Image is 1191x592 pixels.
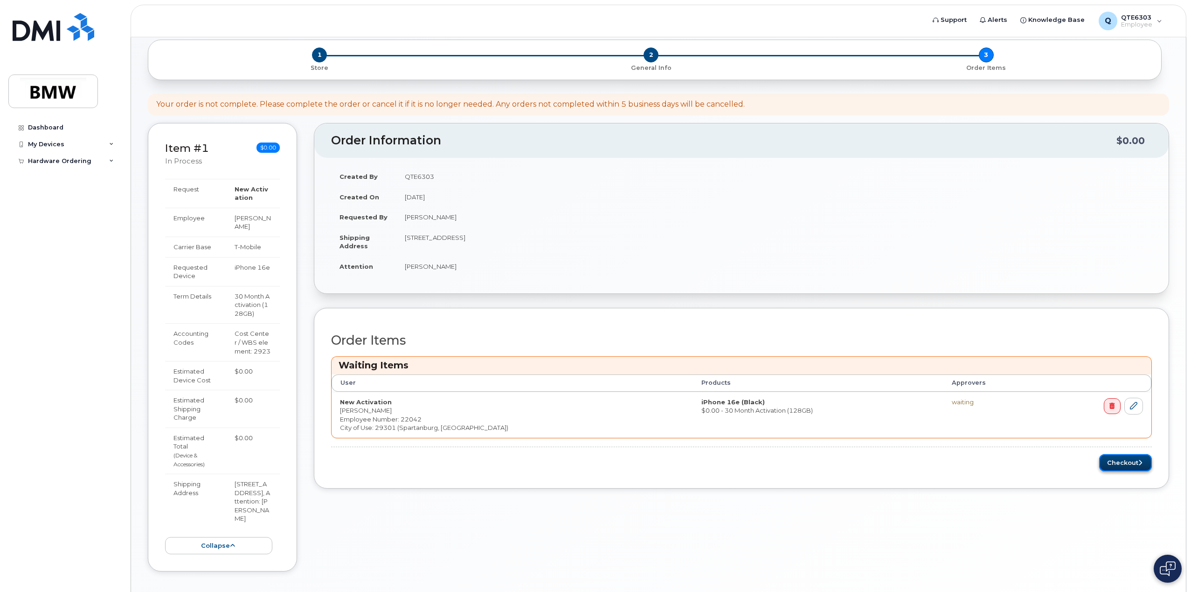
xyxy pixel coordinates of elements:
[941,15,967,25] span: Support
[339,213,388,221] strong: Requested By
[226,237,280,257] td: T-Mobile
[165,390,226,428] td: Estimated Shipping Charge
[235,329,271,355] div: Cost Center / WBS element: 2923
[165,179,226,208] td: Request
[339,173,378,180] strong: Created By
[1092,12,1169,30] div: QTE6303
[226,428,280,474] td: $0.00
[396,227,1152,256] td: [STREET_ADDRESS]
[396,187,1152,207] td: [DATE]
[487,64,815,72] p: General Info
[312,48,327,62] span: 1
[226,257,280,286] td: iPhone 16e
[165,237,226,257] td: Carrier Base
[340,398,392,406] strong: New Activation
[165,157,202,165] small: in process
[926,11,973,29] a: Support
[165,474,226,529] td: Shipping Address
[988,15,1007,25] span: Alerts
[339,263,373,270] strong: Attention
[339,234,370,250] strong: Shipping Address
[644,48,658,62] span: 2
[339,359,1144,372] h3: Waiting Items
[256,143,280,153] span: $0.00
[156,99,745,110] div: Your order is not complete. Please complete the order or cancel it if it is no longer needed. Any...
[332,392,693,438] td: [PERSON_NAME] City of Use: 29301 (Spartanburg, [GEOGRAPHIC_DATA])
[693,374,943,391] th: Products
[165,537,272,554] button: collapse
[159,64,480,72] p: Store
[339,193,379,201] strong: Created On
[396,207,1152,227] td: [PERSON_NAME]
[226,208,280,237] td: [PERSON_NAME]
[331,134,1116,147] h2: Order Information
[173,452,205,468] small: (Device & Accessories)
[693,392,943,438] td: $0.00 - 30 Month Activation (128GB)
[226,286,280,324] td: 30 Month Activation (128GB)
[1105,15,1111,27] span: Q
[165,142,209,155] a: Item #1
[701,398,765,406] strong: iPhone 16e (Black)
[226,390,280,428] td: $0.00
[396,166,1152,187] td: QTE6303
[1028,15,1085,25] span: Knowledge Base
[332,374,693,391] th: User
[1121,14,1152,21] span: QTE6303
[396,256,1152,277] td: [PERSON_NAME]
[1099,454,1152,471] button: Checkout
[943,374,1043,391] th: Approvers
[952,398,1034,407] div: waiting
[973,11,1014,29] a: Alerts
[1160,561,1176,576] img: Open chat
[165,428,226,474] td: Estimated Total
[165,361,226,390] td: Estimated Device Cost
[165,208,226,237] td: Employee
[156,62,484,72] a: 1 Store
[165,257,226,286] td: Requested Device
[331,333,1152,347] h2: Order Items
[226,474,280,529] td: [STREET_ADDRESS], Attention: [PERSON_NAME]
[1121,21,1152,28] span: Employee
[1014,11,1091,29] a: Knowledge Base
[235,185,268,202] strong: New Activation
[484,62,819,72] a: 2 General Info
[226,361,280,390] td: $0.00
[165,286,226,324] td: Term Details
[340,415,422,423] span: Employee Number: 22042
[165,323,226,361] td: Accounting Codes
[1116,132,1145,150] div: $0.00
